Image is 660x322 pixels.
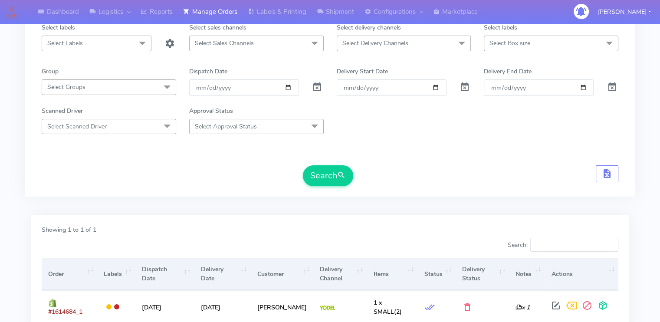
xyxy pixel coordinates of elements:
th: Notes: activate to sort column ascending [509,258,545,290]
span: Select Labels [47,39,83,47]
th: Dispatch Date: activate to sort column ascending [135,258,194,290]
span: (2) [374,299,402,316]
th: Delivery Status: activate to sort column ascending [456,258,509,290]
i: x 1 [516,303,530,312]
label: Scanned Driver [42,106,83,115]
th: Actions: activate to sort column ascending [545,258,618,290]
label: Select labels [42,23,75,32]
button: Search [303,165,353,186]
span: 1 x SMALL [374,299,394,316]
th: Customer: activate to sort column ascending [251,258,313,290]
th: Delivery Channel: activate to sort column ascending [313,258,367,290]
span: Select Box size [489,39,530,47]
label: Select delivery channels [337,23,401,32]
img: Yodel [320,306,335,310]
th: Delivery Date: activate to sort column ascending [194,258,250,290]
th: Labels: activate to sort column ascending [97,258,135,290]
input: Search: [530,238,618,252]
label: Search: [507,238,618,252]
label: Approval Status [189,106,233,115]
label: Delivery End Date [484,67,532,76]
span: Select Scanned Driver [47,122,107,131]
label: Showing 1 to 1 of 1 [42,225,96,234]
button: [PERSON_NAME] [591,3,657,21]
th: Order: activate to sort column ascending [42,258,97,290]
label: Select sales channels [189,23,246,32]
span: Select Sales Channels [195,39,254,47]
span: Select Groups [47,83,85,91]
span: Select Delivery Channels [342,39,408,47]
th: Items: activate to sort column ascending [367,258,417,290]
label: Select labels [484,23,517,32]
label: Group [42,67,59,76]
th: Status: activate to sort column ascending [417,258,455,290]
img: shopify.png [48,299,57,307]
span: #1614684_1 [48,308,82,316]
label: Dispatch Date [189,67,227,76]
label: Delivery Start Date [337,67,388,76]
span: Select Approval Status [195,122,257,131]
